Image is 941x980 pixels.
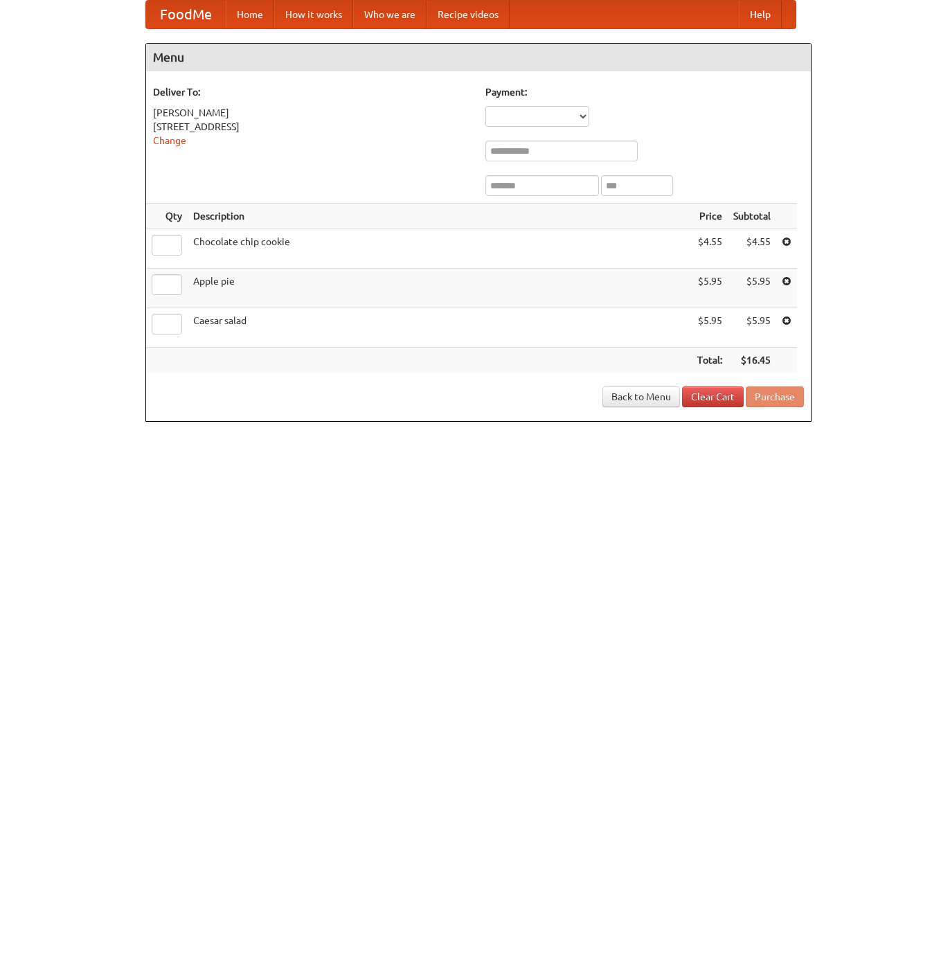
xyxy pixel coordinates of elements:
[188,229,692,269] td: Chocolate chip cookie
[602,386,680,407] a: Back to Menu
[153,135,186,146] a: Change
[226,1,274,28] a: Home
[153,106,472,120] div: [PERSON_NAME]
[146,1,226,28] a: FoodMe
[153,120,472,134] div: [STREET_ADDRESS]
[188,269,692,308] td: Apple pie
[692,348,728,373] th: Total:
[739,1,782,28] a: Help
[274,1,353,28] a: How it works
[427,1,510,28] a: Recipe videos
[692,269,728,308] td: $5.95
[682,386,744,407] a: Clear Cart
[728,229,776,269] td: $4.55
[153,85,472,99] h5: Deliver To:
[692,308,728,348] td: $5.95
[146,204,188,229] th: Qty
[188,204,692,229] th: Description
[746,386,804,407] button: Purchase
[728,269,776,308] td: $5.95
[485,85,804,99] h5: Payment:
[692,229,728,269] td: $4.55
[728,204,776,229] th: Subtotal
[146,44,811,71] h4: Menu
[728,348,776,373] th: $16.45
[728,308,776,348] td: $5.95
[188,308,692,348] td: Caesar salad
[692,204,728,229] th: Price
[353,1,427,28] a: Who we are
